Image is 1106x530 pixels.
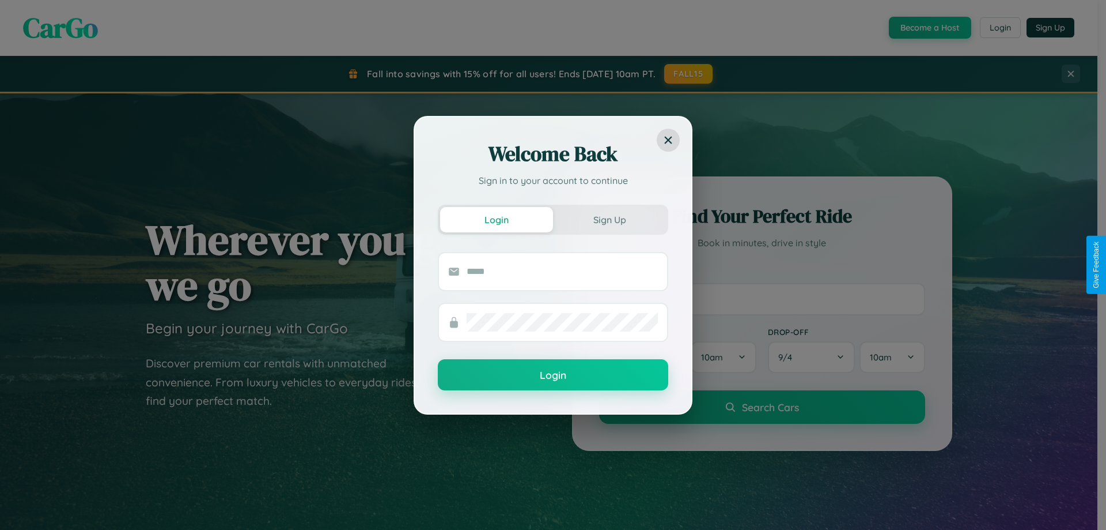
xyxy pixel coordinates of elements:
[438,359,668,390] button: Login
[553,207,666,232] button: Sign Up
[438,174,668,187] p: Sign in to your account to continue
[1092,242,1100,288] div: Give Feedback
[440,207,553,232] button: Login
[438,140,668,168] h2: Welcome Back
